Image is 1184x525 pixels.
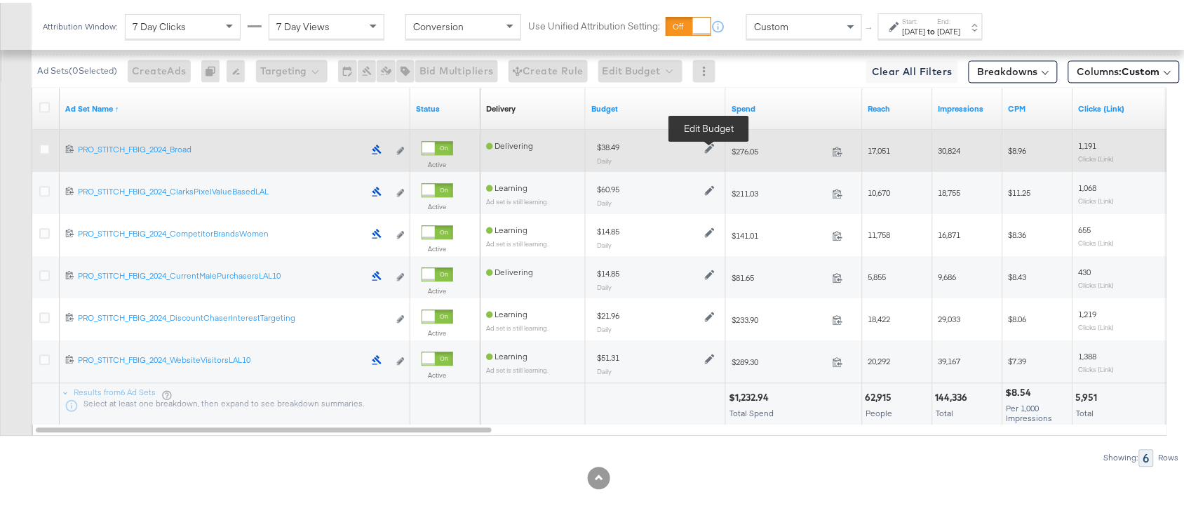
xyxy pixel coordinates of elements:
span: 430 [1079,264,1091,274]
span: Clear All Filters [872,60,953,78]
span: Custom [1122,62,1160,75]
label: Start: [903,14,926,23]
a: Shows the current state of your Ad Set. [416,100,475,112]
div: $14.85 [597,265,619,277]
div: $21.96 [597,307,619,319]
span: 39,167 [939,353,961,364]
div: $60.95 [597,181,619,192]
label: Use Unified Attribution Setting: [528,17,660,30]
span: Columns: [1077,62,1160,76]
div: 62,915 [866,388,896,401]
a: PRO_STITCH_FBIG_2024_WebsiteVisitorsLAL10 [78,352,364,366]
sub: Clicks (Link) [1079,362,1115,371]
button: Columns:Custom [1068,58,1180,80]
a: The total amount spent to date. [732,100,857,112]
span: Learning [486,348,527,359]
a: Your Ad Set name. [65,100,405,112]
span: 1,068 [1079,180,1097,190]
span: 11,758 [868,227,891,237]
label: Active [422,284,453,293]
a: Reflects the ability of your Ad Set to achieve delivery based on ad states, schedule and budget. [486,100,516,112]
span: $11.25 [1009,185,1031,195]
a: The number of times your ad was served. On mobile apps an ad is counted as served the first time ... [939,100,997,112]
span: Learning [486,222,527,232]
span: 7 Day Views [276,18,330,30]
div: 6 [1139,446,1154,464]
span: Delivering [486,138,533,148]
a: PRO_STITCH_FBIG_2024_CompetitorBrandsWomen [78,225,364,240]
a: PRO_STITCH_FBIG_2024_Broad [78,141,364,156]
sub: Clicks (Link) [1079,152,1115,160]
span: Delivering [486,264,533,274]
div: $14.85 [597,223,619,234]
button: Breakdowns [969,58,1058,80]
span: 16,871 [939,227,961,237]
a: PRO_STITCH_FBIG_2024_DiscountChaserInterestTargeting [78,310,389,324]
div: 5,951 [1076,388,1102,401]
div: PRO_STITCH_FBIG_2024_WebsiteVisitorsLAL10 [78,352,364,363]
span: 7 Day Clicks [133,18,186,30]
span: Total [936,405,954,416]
span: 655 [1079,222,1091,232]
span: $8.43 [1009,269,1027,279]
span: 29,033 [939,311,961,321]
span: $8.96 [1009,142,1027,153]
sub: Ad set is still learning. [486,321,549,329]
span: 30,824 [939,142,961,153]
sub: Ad set is still learning. [486,363,549,371]
div: Delivery [486,100,516,112]
span: Learning [486,306,527,317]
span: $276.05 [732,143,827,154]
label: Active [422,326,453,335]
div: 144,336 [936,388,972,401]
sub: Daily [597,154,612,162]
span: 9,686 [939,269,957,279]
a: The average cost you've paid to have 1,000 impressions of your ad. [1009,100,1068,112]
div: PRO_STITCH_FBIG_2024_Broad [78,141,364,152]
span: 1,219 [1079,306,1097,317]
div: $1,232.94 [729,388,773,401]
span: $233.90 [732,312,827,322]
span: 1,191 [1079,138,1097,148]
sub: Daily [597,322,612,331]
span: 10,670 [868,185,891,195]
sub: Ad set is still learning. [486,194,549,203]
sub: Daily [597,364,612,373]
div: Rows [1158,450,1180,460]
strong: to [926,23,938,34]
span: Learning [486,180,527,190]
sub: Daily [597,280,612,288]
div: Ad Sets ( 0 Selected) [37,62,117,74]
div: [DATE] [938,23,961,34]
div: $8.54 [1006,383,1036,397]
div: PRO_STITCH_FBIG_2024_CurrentMalePurchasersLAL10 [78,267,364,279]
span: $141.01 [732,227,827,238]
a: PRO_STITCH_FBIG_2024_ClarksPixelValueBasedLAL [78,183,364,198]
div: PRO_STITCH_FBIG_2024_CompetitorBrandsWomen [78,225,364,237]
div: $51.31 [597,350,619,361]
span: Total [1077,405,1094,416]
sub: Clicks (Link) [1079,278,1115,286]
div: 0 [201,57,227,79]
span: 18,755 [939,185,961,195]
label: Active [422,368,453,377]
label: Active [422,199,453,208]
a: Shows the current budget of Ad Set. [591,100,720,112]
sub: Clicks (Link) [1079,194,1115,202]
span: $211.03 [732,185,827,196]
sub: Clicks (Link) [1079,236,1115,244]
label: Active [422,157,453,166]
span: Per 1,000 Impressions [1007,400,1053,420]
span: 18,422 [868,311,891,321]
div: $38.49 [597,139,619,150]
sub: Daily [597,238,612,246]
span: $289.30 [732,354,827,364]
span: ↑ [863,24,877,29]
span: 20,292 [868,353,891,364]
span: Total Spend [729,405,774,416]
span: Custom [754,18,788,30]
button: Clear All Filters [866,58,958,80]
span: $7.39 [1009,353,1027,364]
sub: Ad set is still learning. [486,237,549,245]
div: PRO_STITCH_FBIG_2024_DiscountChaserInterestTargeting [78,310,389,321]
